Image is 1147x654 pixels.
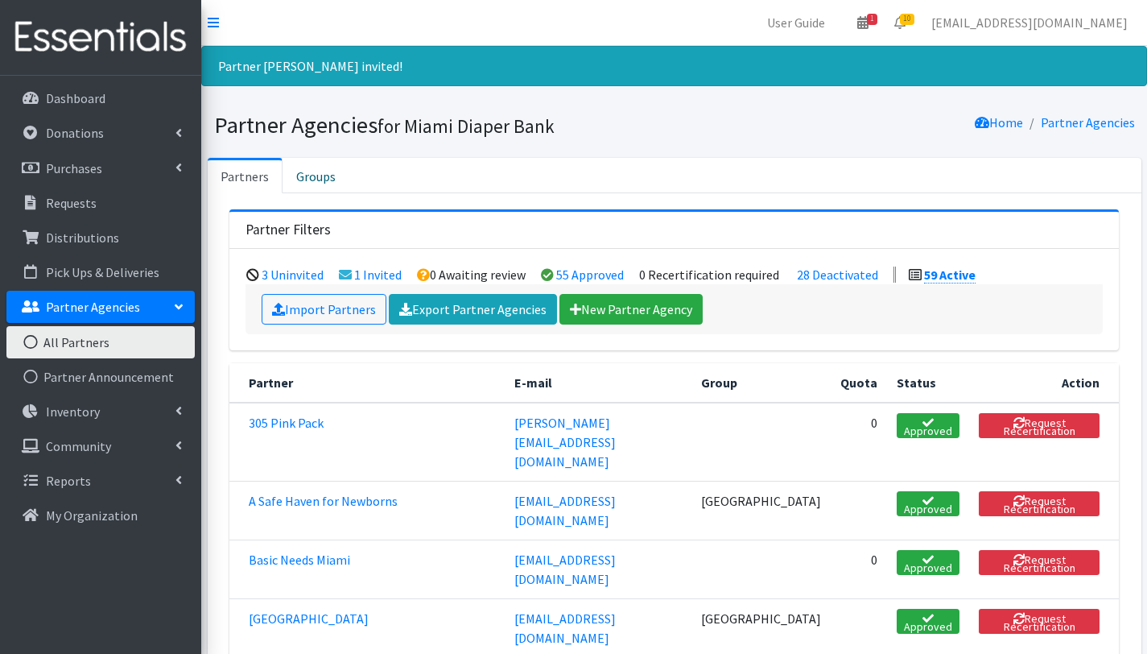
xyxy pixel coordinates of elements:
a: 10 [881,6,918,39]
th: Quota [831,363,887,403]
div: Partner [PERSON_NAME] invited! [201,46,1147,86]
a: Donations [6,117,195,149]
li: 0 Awaiting review [417,267,526,283]
a: Approved [897,413,959,438]
a: 59 Active [924,267,976,284]
button: Request Recertification [979,550,1100,575]
img: HumanEssentials [6,10,195,64]
a: 1 [844,6,881,39]
button: Request Recertification [979,413,1100,438]
a: Distributions [6,221,195,254]
p: Purchases [46,160,102,176]
a: Approved [897,491,959,516]
p: Dashboard [46,90,105,106]
th: Group [691,363,831,403]
a: Dashboard [6,82,195,114]
a: Partner Agencies [1041,114,1135,130]
a: 28 Deactivated [797,267,878,283]
th: Partner [229,363,505,403]
a: Purchases [6,152,195,184]
small: for Miami Diaper Bank [378,114,555,138]
a: Inventory [6,395,195,428]
th: E-mail [505,363,692,403]
a: Partner Agencies [6,291,195,323]
p: Community [46,438,111,454]
a: 305 Pink Pack [249,415,324,431]
a: Approved [897,609,959,634]
p: Distributions [46,230,119,246]
a: Export Partner Agencies [389,294,557,325]
a: [PERSON_NAME][EMAIL_ADDRESS][DOMAIN_NAME] [514,415,616,470]
a: [EMAIL_ADDRESS][DOMAIN_NAME] [514,493,616,528]
a: Import Partners [262,294,386,325]
a: 55 Approved [556,267,624,283]
p: Pick Ups & Deliveries [46,264,159,280]
th: Status [887,363,969,403]
a: [EMAIL_ADDRESS][DOMAIN_NAME] [514,552,616,587]
a: User Guide [754,6,838,39]
button: Request Recertification [979,491,1100,516]
a: [EMAIL_ADDRESS][DOMAIN_NAME] [514,611,616,646]
a: Requests [6,187,195,219]
span: 10 [900,14,914,25]
h1: Partner Agencies [214,111,669,139]
a: New Partner Agency [559,294,703,325]
a: Reports [6,465,195,497]
p: My Organization [46,507,138,524]
a: [GEOGRAPHIC_DATA] [249,611,369,627]
p: Partner Agencies [46,299,140,315]
li: 0 Recertification required [639,267,779,283]
p: Requests [46,195,97,211]
th: Action [969,363,1119,403]
td: [GEOGRAPHIC_DATA] [691,481,831,540]
a: Partner Announcement [6,361,195,393]
a: Pick Ups & Deliveries [6,256,195,288]
h3: Partner Filters [245,221,331,238]
a: Community [6,430,195,462]
p: Inventory [46,404,100,420]
a: Home [975,114,1023,130]
a: My Organization [6,499,195,532]
a: 3 Uninvited [262,267,324,283]
a: A Safe Haven for Newborns [249,493,398,509]
button: Request Recertification [979,609,1100,634]
a: [EMAIL_ADDRESS][DOMAIN_NAME] [918,6,1141,39]
span: 1 [867,14,877,25]
a: Partners [208,158,283,193]
td: 0 [831,403,887,482]
p: Reports [46,473,91,489]
p: Donations [46,125,104,141]
a: Approved [897,550,959,575]
td: 0 [831,540,887,598]
a: 1 Invited [354,267,402,283]
a: Basic Needs Miami [249,552,350,568]
a: All Partners [6,326,195,358]
a: Groups [283,158,349,193]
